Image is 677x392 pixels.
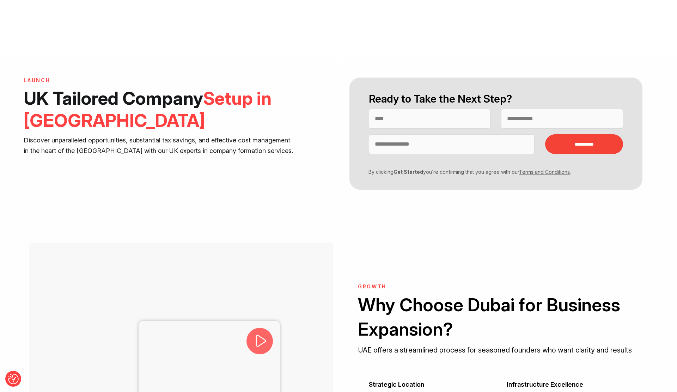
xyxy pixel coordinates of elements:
h6: GROWTH [358,284,634,290]
img: svg+xml;nitro-empty-id=MTU1OjExNQ==-1;base64,PHN2ZyB2aWV3Qm94PSIwIDAgNzU4IDI1MSIgd2lkdGg9Ijc1OCIg... [312,6,365,24]
h1: UK Tailored Company [24,87,294,131]
h3: Strategic Location [369,380,468,389]
button: Consent Preferences [8,374,19,384]
form: Contact form [338,78,653,190]
p: By clicking you’re confirming that you agree with our . [364,168,617,176]
h2: Ready to Take the Next Step? [369,92,623,106]
h6: LAUNCH [24,78,294,84]
a: Terms and Conditions [519,169,570,175]
img: Revisit consent button [8,374,19,384]
h2: Why Choose Dubai for Business Expansion? [358,293,634,342]
p: UAE offers a streamlined process for seasoned founders who want clarity and results [358,344,634,356]
strong: Get Started [394,169,423,175]
p: Discover unparalleled opportunities, substantial tax savings, and effective cost management in th... [24,135,294,156]
h3: Infrastructure Excellence [507,380,606,389]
